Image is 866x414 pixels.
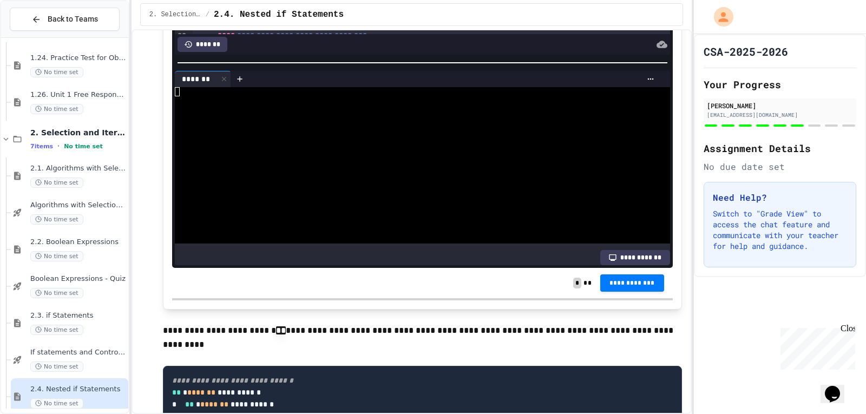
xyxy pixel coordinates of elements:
span: 2.4. Nested if Statements [214,8,344,21]
span: 1.26. Unit 1 Free Response Question (FRQ) Practice [30,90,126,100]
span: Back to Teams [48,14,98,25]
span: No time set [30,325,83,335]
span: 2.1. Algorithms with Selection and Repetition [30,164,126,173]
span: No time set [30,214,83,225]
h2: Assignment Details [704,141,856,156]
span: No time set [30,362,83,372]
p: Switch to "Grade View" to access the chat feature and communicate with your teacher for help and ... [713,208,847,252]
h2: Your Progress [704,77,856,92]
span: No time set [30,398,83,409]
iframe: chat widget [821,371,855,403]
h1: CSA-2025-2026 [704,44,788,59]
span: No time set [30,288,83,298]
span: 2. Selection and Iteration [30,128,126,137]
button: Back to Teams [10,8,120,31]
span: No time set [30,178,83,188]
span: Algorithms with Selection and Repetition - Topic 2.1 [30,201,126,210]
div: [PERSON_NAME] [707,101,853,110]
span: If statements and Control Flow - Quiz [30,348,126,357]
span: No time set [30,104,83,114]
div: No due date set [704,160,856,173]
span: 2.3. if Statements [30,311,126,320]
span: / [206,10,209,19]
span: 2. Selection and Iteration [149,10,201,19]
div: Chat with us now!Close [4,4,75,69]
iframe: chat widget [776,324,855,370]
h3: Need Help? [713,191,847,204]
div: My Account [703,4,736,29]
span: No time set [64,143,103,150]
span: Boolean Expressions - Quiz [30,274,126,284]
span: 7 items [30,143,53,150]
span: • [57,142,60,150]
span: 2.2. Boolean Expressions [30,238,126,247]
span: No time set [30,67,83,77]
div: [EMAIL_ADDRESS][DOMAIN_NAME] [707,111,853,119]
span: 2.4. Nested if Statements [30,385,126,394]
span: No time set [30,251,83,261]
span: 1.24. Practice Test for Objects (1.12-1.14) [30,54,126,63]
